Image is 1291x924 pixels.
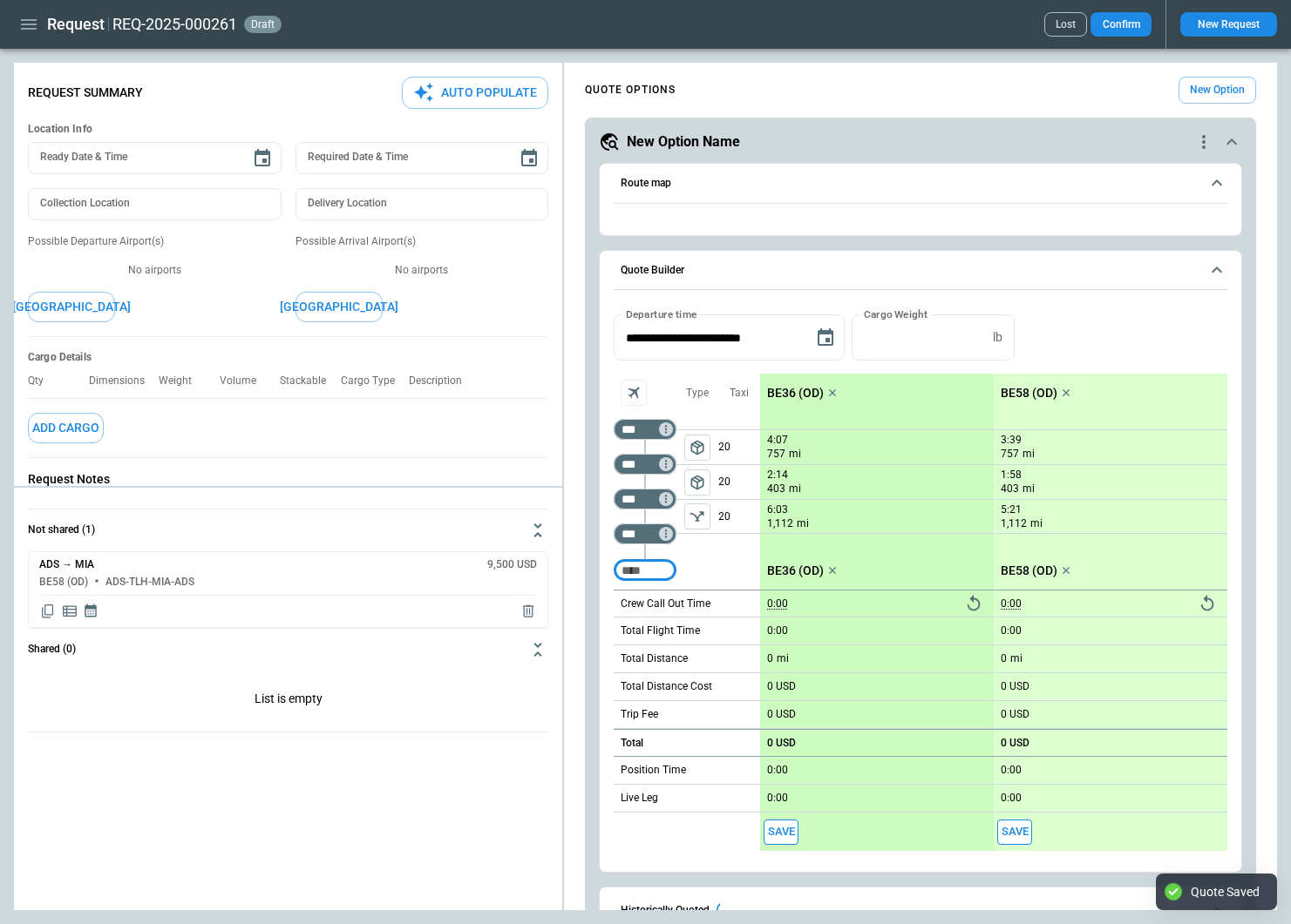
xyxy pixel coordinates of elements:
span: Type of sector [684,503,710,529]
p: Crew Call Out Time [621,597,710,611]
label: Departure time [626,307,697,321]
div: quote-option-actions [1193,132,1214,152]
button: New Option Namequote-option-actions [599,132,1242,152]
label: Cargo Weight [864,307,927,321]
p: 757 [767,447,785,462]
button: [GEOGRAPHIC_DATA] [296,292,383,322]
p: Description [409,374,476,388]
p: 20 [718,500,760,533]
button: Quote Builder [614,251,1227,291]
p: No airports [28,263,282,278]
p: BE36 (OD) [767,563,824,578]
p: Total Distance Cost [621,679,712,694]
p: Dimensions [89,374,159,388]
p: mi [797,516,809,531]
p: mi [777,651,789,666]
p: Trip Fee [621,707,658,722]
p: 0:00 [1001,792,1022,805]
button: Route map [614,164,1227,204]
button: Save [997,819,1032,845]
button: Auto Populate [402,77,548,109]
h1: Request [47,14,105,35]
button: Save [764,819,798,845]
span: Save this aircraft quote and copy details to clipboard [997,819,1032,845]
p: 1,112 [1001,516,1027,531]
button: Add Cargo [28,413,104,443]
h4: QUOTE OPTIONS [585,86,676,94]
p: 0 [767,652,773,665]
span: Display detailed quote content [61,603,78,620]
p: 3:39 [1001,434,1022,447]
p: List is empty [28,671,548,732]
span: Save this aircraft quote and copy details to clipboard [764,819,798,845]
button: left aligned [684,469,710,496]
div: Too short [614,560,676,581]
p: 2:14 [767,469,788,482]
button: Reset [961,590,987,617]
button: left aligned [684,435,710,461]
h6: Cargo Details [28,351,548,364]
p: mi [789,482,801,496]
p: 403 [1001,482,1019,496]
span: Display quote schedule [83,603,99,620]
h6: Quote Builder [621,265,684,276]
p: mi [1010,651,1023,666]
p: Possible Departure Airport(s) [28,234,282,249]
div: Too short [614,523,676,544]
p: mi [1023,482,1035,496]
div: Not shared (1) [28,671,548,732]
p: mi [789,447,801,462]
span: draft [248,18,278,30]
button: Reset [1194,590,1220,617]
button: Choose date [245,141,280,176]
p: Cargo Type [341,374,409,388]
p: 0:00 [767,792,788,805]
h6: Location Info [28,123,548,136]
p: 4:07 [767,434,788,447]
p: 0:00 [1001,764,1022,777]
span: Delete quote [520,603,537,620]
p: Weight [159,374,206,388]
button: New Request [1180,12,1277,37]
p: mi [1030,516,1043,531]
p: 1,112 [767,516,793,531]
h6: Historically Quoted [621,905,710,916]
div: Too short [614,454,676,475]
h2: REQ-2025-000261 [112,14,237,35]
h6: Not shared (1) [28,524,95,536]
p: BE58 (OD) [1001,386,1057,401]
span: Type of sector [684,469,710,496]
p: 0:00 [1001,624,1022,637]
button: Choose date, selected date is Aug 26, 2025 [808,320,843,355]
h6: Shared (0) [28,644,76,655]
button: left aligned [684,503,710,529]
span: package_2 [689,439,706,456]
div: Quote Saved [1191,884,1260,900]
p: 757 [1001,447,1019,462]
p: Qty [28,374,58,388]
button: Choose date [512,141,547,176]
span: Copy quote content [39,603,57,620]
p: 0 USD [1001,680,1029,693]
h6: Total [621,738,643,749]
p: 0 USD [1001,708,1029,721]
h5: New Option Name [627,132,740,152]
button: Confirm [1091,12,1152,37]
p: Live Leg [621,791,658,806]
div: scrollable content [760,374,1227,851]
div: Too short [614,419,676,440]
p: lb [993,330,1002,345]
p: Total Distance [621,651,688,666]
p: Possible Arrival Airport(s) [296,234,549,249]
div: Quote Builder [614,314,1227,851]
p: 6:03 [767,503,788,516]
p: 0 [1001,652,1007,665]
p: No airports [296,263,549,278]
p: 5:21 [1001,503,1022,516]
button: Not shared (1) [28,509,548,551]
p: Request Notes [28,472,548,487]
p: Type [686,386,709,401]
p: 0 USD [1001,737,1029,750]
h6: ADS → MIA [39,559,94,570]
div: Not shared (1) [28,551,548,628]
